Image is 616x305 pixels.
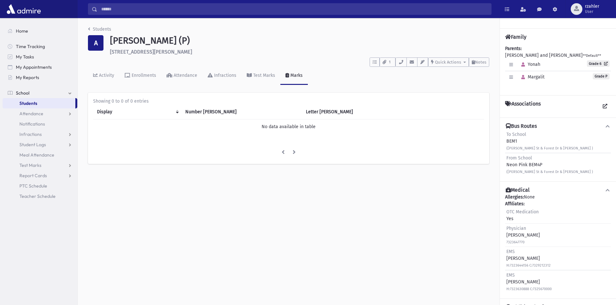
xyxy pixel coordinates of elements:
[93,105,181,119] th: Display
[506,272,515,278] span: EMS
[16,75,39,80] span: My Reports
[3,119,77,129] a: Notifications
[506,248,551,269] div: [PERSON_NAME]
[172,73,197,78] div: Attendance
[3,52,77,62] a: My Tasks
[19,193,56,199] span: Teacher Schedule
[110,49,489,55] h6: [STREET_ADDRESS][PERSON_NAME]
[506,240,524,244] small: 7323647770
[506,131,593,151] div: BEM1
[181,105,302,119] th: Number Mark
[202,67,242,85] a: Infractions
[302,105,406,119] th: Letter Mark
[3,129,77,139] a: Infractions
[3,108,77,119] a: Attendance
[19,152,54,158] span: Meal Attendance
[506,263,551,268] small: H:7323644156 C:7329212312
[88,35,103,51] div: A
[97,3,491,15] input: Search
[3,139,77,150] a: Student Logs
[506,132,526,137] span: To School
[280,67,308,85] a: Marks
[380,57,395,67] button: 1
[252,73,275,78] div: Test Marks
[19,100,37,106] span: Students
[506,209,539,215] span: OTC Medication
[505,45,611,90] div: [PERSON_NAME] and [PERSON_NAME]
[3,26,77,36] a: Home
[161,67,202,85] a: Attendance
[93,98,484,105] div: Showing 0 to 0 of 0 entries
[506,249,515,254] span: EMS
[585,9,599,14] span: User
[16,90,29,96] span: School
[599,101,611,112] a: View all Associations
[505,46,522,51] b: Parents:
[3,160,77,170] a: Test Marks
[506,123,537,130] h4: Bus Routes
[505,34,526,40] h4: Family
[3,170,77,181] a: Report Cards
[3,72,77,83] a: My Reports
[3,98,75,108] a: Students
[289,73,303,78] div: Marks
[93,119,484,134] td: No data available in table
[506,146,593,150] small: ([PERSON_NAME] St & Forest Dr & [PERSON_NAME] )
[3,41,77,52] a: Time Tracking
[593,73,610,79] span: Grade P
[16,28,28,34] span: Home
[506,155,532,161] span: From School
[505,187,611,194] button: Medical
[110,35,489,46] h1: [PERSON_NAME] (P)
[19,121,45,127] span: Notifications
[518,74,545,80] span: Margalit
[16,64,52,70] span: My Appointments
[435,60,461,65] span: Quick Actions
[387,59,393,65] span: 1
[518,62,540,67] span: Yonah
[505,194,611,293] div: None
[88,67,119,85] a: Activity
[88,26,111,35] nav: breadcrumb
[19,111,43,117] span: Attendance
[506,155,593,175] div: Neon Pink BEM4P
[19,183,47,189] span: PTC Schedule
[428,57,469,67] button: Quick Actions
[19,142,46,147] span: Student Logs
[506,170,593,174] small: ([PERSON_NAME] St & Forest Dr & [PERSON_NAME] )
[505,123,611,130] button: Bus Routes
[475,60,486,65] span: Notes
[505,194,524,200] b: Allergies:
[585,4,599,9] span: rzahler
[19,162,41,168] span: Test Marks
[506,208,539,222] div: Yes
[506,287,552,291] small: H:7323630888 C:7325670000
[505,101,541,112] h4: Associations
[5,3,42,15] img: AdmirePro
[19,131,42,137] span: Infractions
[469,57,489,67] button: Notes
[130,73,156,78] div: Enrollments
[242,67,280,85] a: Test Marks
[19,173,47,178] span: Report Cards
[3,181,77,191] a: PTC Schedule
[506,225,540,245] div: [PERSON_NAME]
[88,26,111,32] a: Students
[119,67,161,85] a: Enrollments
[16,44,45,49] span: Time Tracking
[505,201,524,207] b: Affiliates:
[16,54,34,60] span: My Tasks
[98,73,114,78] div: Activity
[506,226,526,231] span: Physician
[3,88,77,98] a: School
[3,62,77,72] a: My Appointments
[3,191,77,201] a: Teacher Schedule
[506,272,552,292] div: [PERSON_NAME]
[506,187,530,194] h4: Medical
[213,73,236,78] div: Infractions
[587,60,610,67] a: Grade 6
[3,150,77,160] a: Meal Attendance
